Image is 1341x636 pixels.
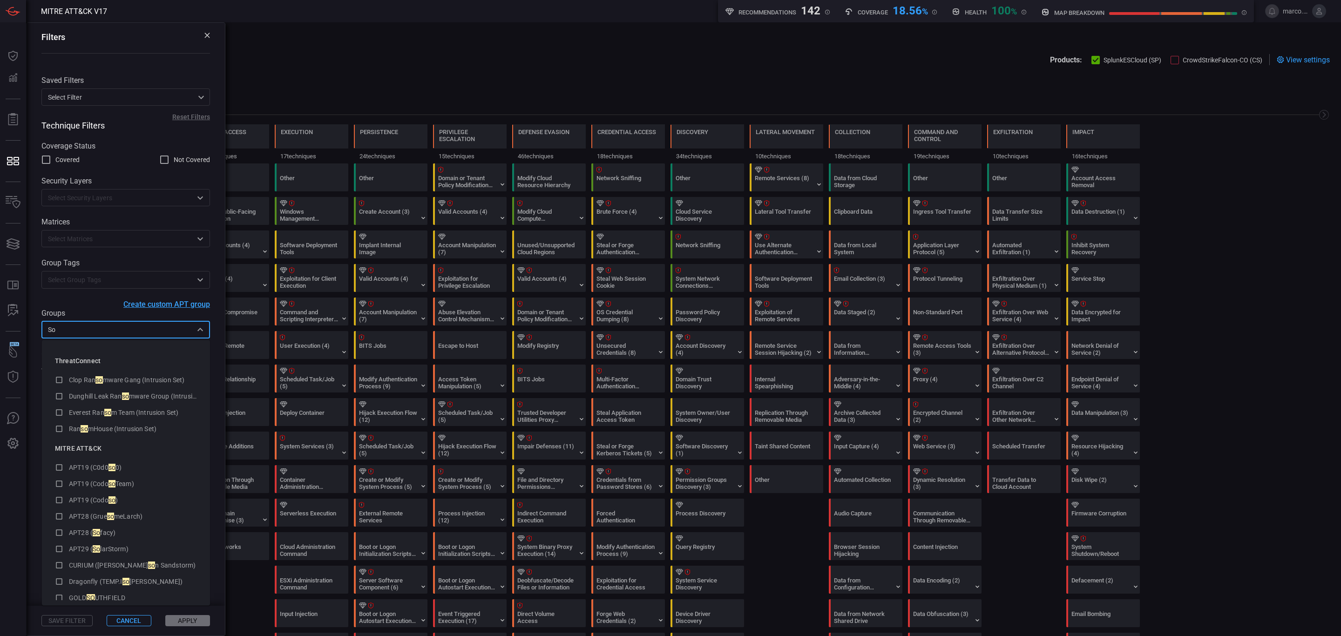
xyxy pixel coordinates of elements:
[512,398,586,426] div: T1127: Trusted Developer Utilities Proxy Execution
[987,230,1061,258] div: T1020: Automated Exfiltration
[433,331,507,359] div: T1611: Escape to Host
[908,230,982,258] div: T1071: Application Layer Protocol
[196,298,269,325] div: T1189: Drive-by Compromise
[69,464,108,471] span: APT19 (C0d0
[275,331,348,359] div: T1204: User Execution
[512,331,586,359] div: T1112: Modify Registry
[908,298,982,325] div: T1571: Non-Standard Port
[591,599,665,627] div: T1606: Forge Web Credentials
[908,163,982,191] div: Other
[965,9,987,16] h5: Health
[987,163,1061,191] div: Other
[47,508,204,525] li: APT28 (GruesomeLarch)
[1050,55,1082,64] span: Products:
[47,437,204,460] div: MITRE ATT&CK
[750,298,823,325] div: T1210: Exploitation of Remote Services
[750,432,823,460] div: T1080: Taint Shared Content (Not covered)
[1283,7,1308,15] span: marco.[PERSON_NAME]
[108,464,115,471] span: so
[93,529,100,536] span: So
[69,425,81,433] span: Ran
[129,578,183,585] span: [PERSON_NAME])
[275,298,348,325] div: T1059: Command and Scripting Interpreter
[670,331,744,359] div: T1087: Account Discovery
[829,149,902,163] div: 18 techniques
[69,392,122,400] span: Dunghill Leak Ran
[433,163,507,191] div: T1484: Domain or Tenant Policy Modification
[115,464,122,471] span: 0)
[2,433,24,455] button: Preferences
[44,233,192,244] input: Select Matrices
[829,398,902,426] div: T1560: Archive Collected Data
[1066,149,1140,163] div: 16 techniques
[591,465,665,493] div: T1555: Credentials from Password Stores
[44,192,192,203] input: Select Security Layers
[750,264,823,292] div: T1072: Software Deployment Tools
[194,323,207,336] button: Close
[512,264,586,292] div: T1078: Valid Accounts
[354,298,427,325] div: T1098: Account Manipulation
[829,566,902,594] div: T1602: Data from Configuration Repository (Not covered)
[677,129,708,135] div: Discovery
[354,163,427,191] div: Other
[41,32,65,42] h3: Filters
[908,331,982,359] div: T1219: Remote Access Tools
[69,545,93,553] span: APT29 (
[2,407,24,430] button: Ask Us A Question
[108,496,115,504] span: so
[1286,55,1330,64] span: View settings
[987,465,1061,493] div: T1537: Transfer Data to Cloud Account
[829,124,902,163] div: TA0009: Collection
[750,149,823,163] div: 10 techniques
[100,529,115,536] span: facy)
[829,499,902,527] div: T1123: Audio Capture (Not covered)
[670,499,744,527] div: T1057: Process Discovery
[750,163,823,191] div: T1021: Remote Services
[829,264,902,292] div: T1114: Email Collection
[829,230,902,258] div: T1005: Data from Local System
[2,67,24,89] button: Detections
[275,365,348,392] div: T1053: Scheduled Task/Job
[196,499,269,527] div: T1195: Supply Chain Compromise (Not covered)
[275,163,348,191] div: Other
[47,541,204,557] li: APT29 (SolarStorm)
[829,365,902,392] div: T1557: Adversary-in-the-Middle
[354,124,427,163] div: TA0003: Persistence
[801,4,820,15] div: 142
[738,9,796,16] h5: Recommendations
[591,298,665,325] div: T1003: OS Credential Dumping
[433,197,507,225] div: T1078: Valid Accounts
[2,233,24,255] button: Cards
[41,309,210,318] label: Groups
[893,4,928,15] div: 18.56
[196,197,269,225] div: T1190: Exploit Public-Facing Application
[993,129,1033,135] div: Exfiltration
[670,230,744,258] div: T1040: Network Sniffing
[591,365,665,392] div: T1621: Multi-Factor Authentication Request Generation
[433,398,507,426] div: T1053: Scheduled Task/Job
[591,398,665,426] div: T1528: Steal Application Access Token
[196,163,269,191] div: Other
[1066,197,1140,225] div: T1485: Data Destruction
[174,155,210,165] span: Not Covered
[196,149,269,163] div: 12 techniques
[155,562,196,569] span: n Sandstorm)
[908,532,982,560] div: T1659: Content Injection (Not covered)
[108,480,115,487] span: so
[275,599,348,627] div: T1674: Input Injection (Not covered)
[69,376,95,384] span: Clop Ran
[512,197,586,225] div: T1578: Modify Cloud Compute Infrastructure
[829,163,902,191] div: T1530: Data from Cloud Storage
[44,324,192,336] input: Select Groups
[908,264,982,292] div: T1572: Protocol Tunneling
[1066,432,1140,460] div: T1496: Resource Hijacking
[196,230,269,258] div: T1078: Valid Accounts
[55,155,80,165] span: Covered
[1066,566,1140,594] div: T1491: Defacement (Not covered)
[100,545,128,553] span: larStorm)
[433,298,507,325] div: T1548: Abuse Elevation Control Mechanism
[591,124,665,163] div: TA0006: Credential Access
[512,298,586,325] div: T1484: Domain or Tenant Policy Modification
[670,532,744,560] div: T1012: Query Registry
[433,432,507,460] div: T1574: Hijack Execution Flow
